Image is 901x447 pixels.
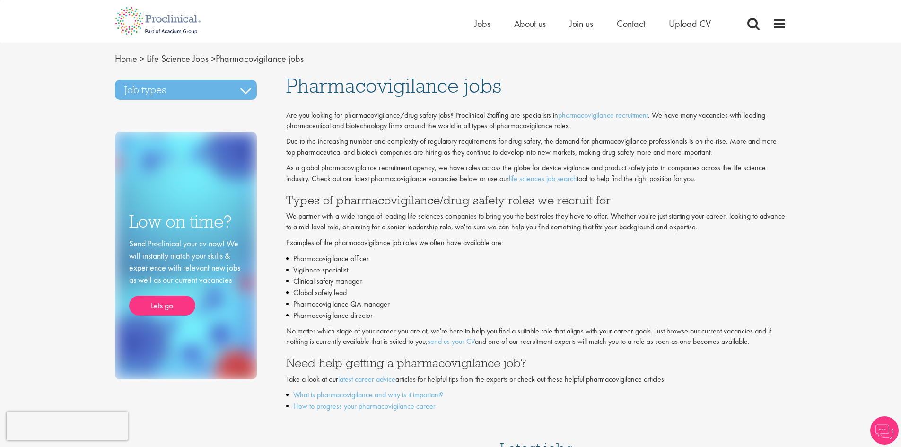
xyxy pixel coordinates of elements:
a: life sciences job search [509,174,577,184]
a: Lets go [129,296,195,316]
a: Jobs [474,18,490,30]
li: Clinical safety manager [286,276,787,287]
div: Send Proclinical your cv now! We will instantly match your skills & experience with relevant new ... [129,237,243,316]
li: Global safety lead [286,287,787,298]
span: > [140,53,144,65]
a: send us your CV [428,336,475,346]
iframe: reCAPTCHA [7,412,128,440]
span: Pharmacovigilance jobs [115,53,304,65]
p: We partner with a wide range of leading life sciences companies to bring you the best roles they ... [286,211,787,233]
a: What is pharmacovigilance and why is it important? [293,390,443,400]
h3: Types of pharmacovigilance/drug safety roles we recruit for [286,194,787,206]
h3: Need help getting a pharmacovigilance job? [286,357,787,369]
a: latest career advice [338,374,395,384]
li: Pharmacovigilance QA manager [286,298,787,310]
li: Pharmacovigilance director [286,310,787,321]
a: How to progress your pharmacovigilance career [293,401,436,411]
a: pharmacovigilance recruitment [558,110,648,120]
li: Pharmacovigilance officer [286,253,787,264]
p: Examples of the pharmacovigilance job roles we often have available are: [286,237,787,248]
img: Chatbot [870,416,899,445]
a: breadcrumb link to Life Science Jobs [147,53,209,65]
li: Vigilance specialist [286,264,787,276]
span: > [211,53,216,65]
a: Contact [617,18,645,30]
span: Pharmacovigilance jobs [286,73,501,98]
h3: Job types [115,80,257,100]
h3: Low on time? [129,212,243,231]
a: Upload CV [669,18,711,30]
p: As a global pharmacovigilance recruitment agency, we have roles across the globe for device vigil... [286,163,787,184]
p: Take a look at our articles for helpful tips from the experts or check out these helpful pharmaco... [286,374,787,385]
a: breadcrumb link to Home [115,53,137,65]
a: Join us [569,18,593,30]
p: No matter which stage of your career you are at, we're here to help you find a suitable role that... [286,326,787,348]
p: Due to the increasing number and complexity of regulatory requirements for drug safety, the deman... [286,136,787,158]
p: Are you looking for pharmacovigilance/drug safety jobs? Proclinical Staffing are specialists in .... [286,110,787,132]
a: About us [514,18,546,30]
